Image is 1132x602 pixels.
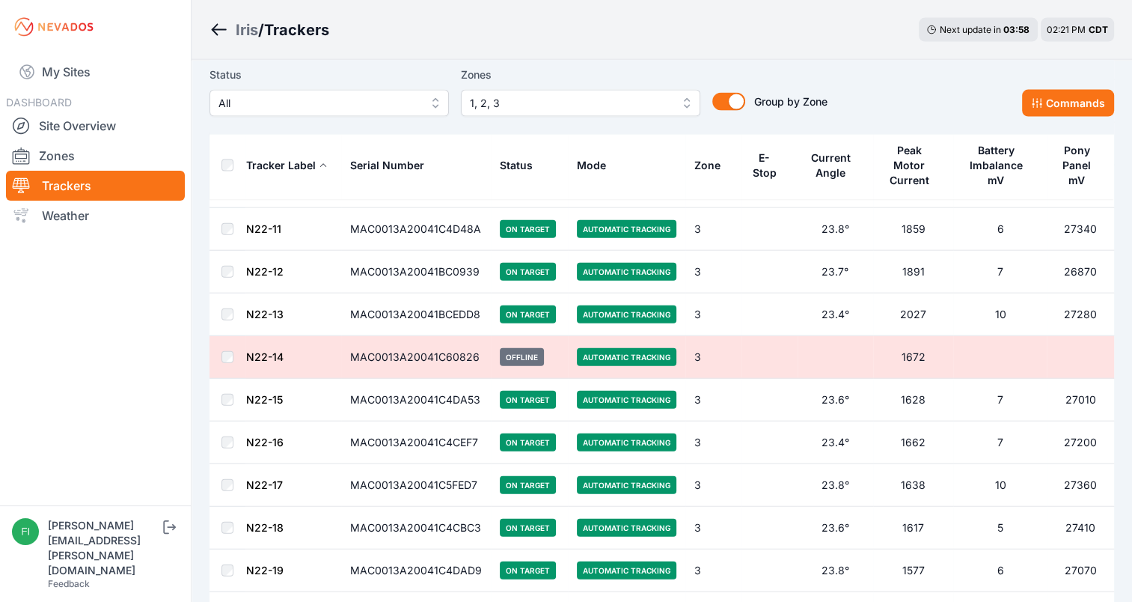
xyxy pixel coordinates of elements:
[577,148,618,183] button: Mode
[209,10,329,49] nav: Breadcrumb
[685,422,741,464] td: 3
[1047,294,1114,336] td: 27280
[246,393,283,406] a: N22-15
[685,336,741,379] td: 3
[798,208,873,251] td: 23.8°
[341,294,491,336] td: MAC0013A20041BCEDD8
[246,478,283,491] a: N22-17
[798,422,873,464] td: 23.4°
[500,562,556,580] span: On Target
[685,251,741,294] td: 3
[1047,251,1114,294] td: 26870
[962,143,1029,188] div: Battery Imbalance mV
[577,158,606,173] div: Mode
[798,294,873,336] td: 23.4°
[694,148,732,183] button: Zone
[246,564,284,577] a: N22-19
[461,66,700,84] label: Zones
[953,251,1047,294] td: 7
[1047,208,1114,251] td: 27340
[341,379,491,422] td: MAC0013A20041C4DA53
[940,24,1001,35] span: Next update in
[798,379,873,422] td: 23.6°
[264,19,329,40] h3: Trackers
[500,391,556,409] span: On Target
[246,222,281,235] a: N22-11
[341,464,491,507] td: MAC0013A20041C5FED7
[6,111,185,141] a: Site Overview
[685,379,741,422] td: 3
[500,148,545,183] button: Status
[577,434,676,451] span: Automatic Tracking
[246,308,284,320] a: N22-13
[500,305,556,323] span: On Target
[246,521,284,534] a: N22-18
[341,507,491,550] td: MAC0013A20041C4CBC3
[953,507,1047,550] td: 5
[341,422,491,464] td: MAC0013A20041C4CEF7
[685,550,741,592] td: 3
[882,133,945,198] button: Peak Motor Current
[246,350,284,363] a: N22-14
[577,476,676,494] span: Automatic Tracking
[750,140,789,191] button: E-Stop
[341,550,491,592] td: MAC0013A20041C4DAD9
[1047,379,1114,422] td: 27010
[798,464,873,507] td: 23.8°
[807,140,864,191] button: Current Angle
[48,518,160,578] div: [PERSON_NAME][EMAIL_ADDRESS][PERSON_NAME][DOMAIN_NAME]
[48,578,90,589] a: Feedback
[577,562,676,580] span: Automatic Tracking
[209,66,449,84] label: Status
[873,550,954,592] td: 1577
[500,434,556,451] span: On Target
[500,476,556,494] span: On Target
[685,507,741,550] td: 3
[258,19,264,40] span: /
[873,422,954,464] td: 1662
[6,96,72,109] span: DASHBOARD
[500,519,556,537] span: On Target
[953,464,1047,507] td: 10
[953,379,1047,422] td: 7
[577,391,676,409] span: Automatic Tracking
[953,208,1047,251] td: 6
[461,90,700,117] button: 1, 2, 3
[1056,143,1097,188] div: Pony Panel mV
[1022,90,1114,117] button: Commands
[953,294,1047,336] td: 10
[962,133,1038,198] button: Battery Imbalance mV
[246,265,284,278] a: N22-12
[246,436,284,449] a: N22-16
[246,148,328,183] button: Tracker Label
[577,519,676,537] span: Automatic Tracking
[873,208,954,251] td: 1859
[1047,507,1114,550] td: 27410
[882,143,937,188] div: Peak Motor Current
[873,464,954,507] td: 1638
[754,95,827,108] span: Group by Zone
[807,150,855,180] div: Current Angle
[236,19,258,40] div: Iris
[577,263,676,281] span: Automatic Tracking
[1047,464,1114,507] td: 27360
[1047,422,1114,464] td: 27200
[873,507,954,550] td: 1617
[873,379,954,422] td: 1628
[500,158,533,173] div: Status
[6,201,185,231] a: Weather
[500,263,556,281] span: On Target
[500,348,544,366] span: Offline
[685,464,741,507] td: 3
[350,158,424,173] div: Serial Number
[500,220,556,238] span: On Target
[798,251,873,294] td: 23.7°
[470,94,670,112] span: 1, 2, 3
[1003,24,1030,36] div: 03 : 58
[798,507,873,550] td: 23.6°
[577,220,676,238] span: Automatic Tracking
[218,94,419,112] span: All
[798,550,873,592] td: 23.8°
[350,148,436,183] button: Serial Number
[1089,24,1108,35] span: CDT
